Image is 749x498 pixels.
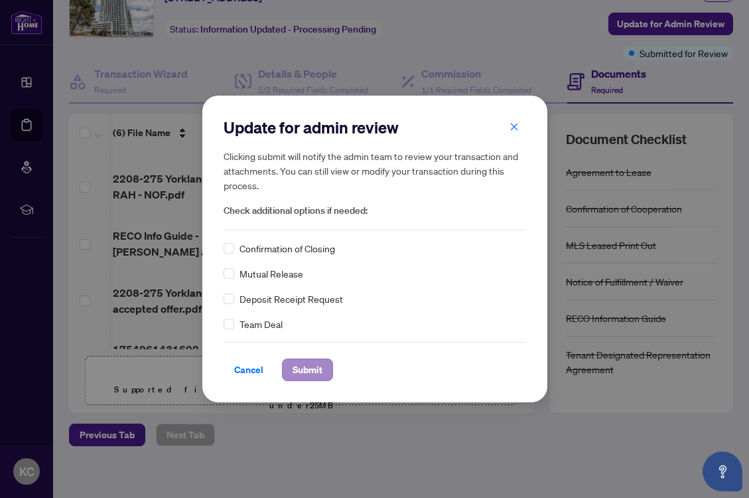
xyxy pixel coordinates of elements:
span: Check additional options if needed: [224,203,526,218]
button: Cancel [224,359,274,381]
span: Cancel [234,359,263,380]
span: Confirmation of Closing [239,241,335,256]
span: Team Deal [239,317,283,331]
button: Open asap [703,452,742,491]
span: Submit [293,359,322,380]
span: Deposit Receipt Request [239,291,343,306]
h5: Clicking submit will notify the admin team to review your transaction and attachments. You can st... [224,149,526,193]
h2: Update for admin review [224,117,526,138]
span: Mutual Release [239,266,303,281]
span: close [510,122,519,131]
button: Submit [282,359,333,381]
